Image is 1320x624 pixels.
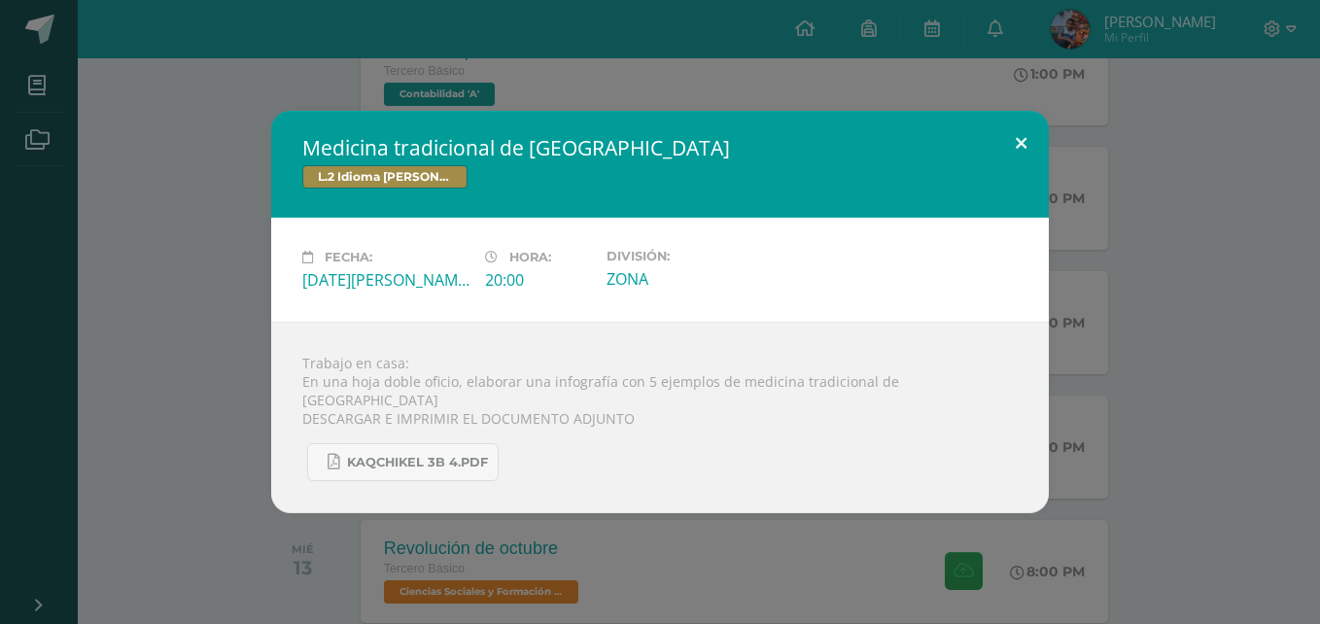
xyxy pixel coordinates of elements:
h2: Medicina tradicional de [GEOGRAPHIC_DATA] [302,134,1018,161]
span: L.2 Idioma [PERSON_NAME] [302,165,468,189]
div: ZONA [607,268,774,290]
div: 20:00 [485,269,591,291]
label: División: [607,249,774,263]
span: KAQCHIKEL 3B 4.pdf [347,455,488,470]
span: Hora: [509,250,551,264]
button: Close (Esc) [993,111,1049,177]
div: [DATE][PERSON_NAME] [302,269,469,291]
div: Trabajo en casa: En una hoja doble oficio, elaborar una infografía con 5 ejemplos de medicina tra... [271,322,1049,513]
a: KAQCHIKEL 3B 4.pdf [307,443,499,481]
span: Fecha: [325,250,372,264]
